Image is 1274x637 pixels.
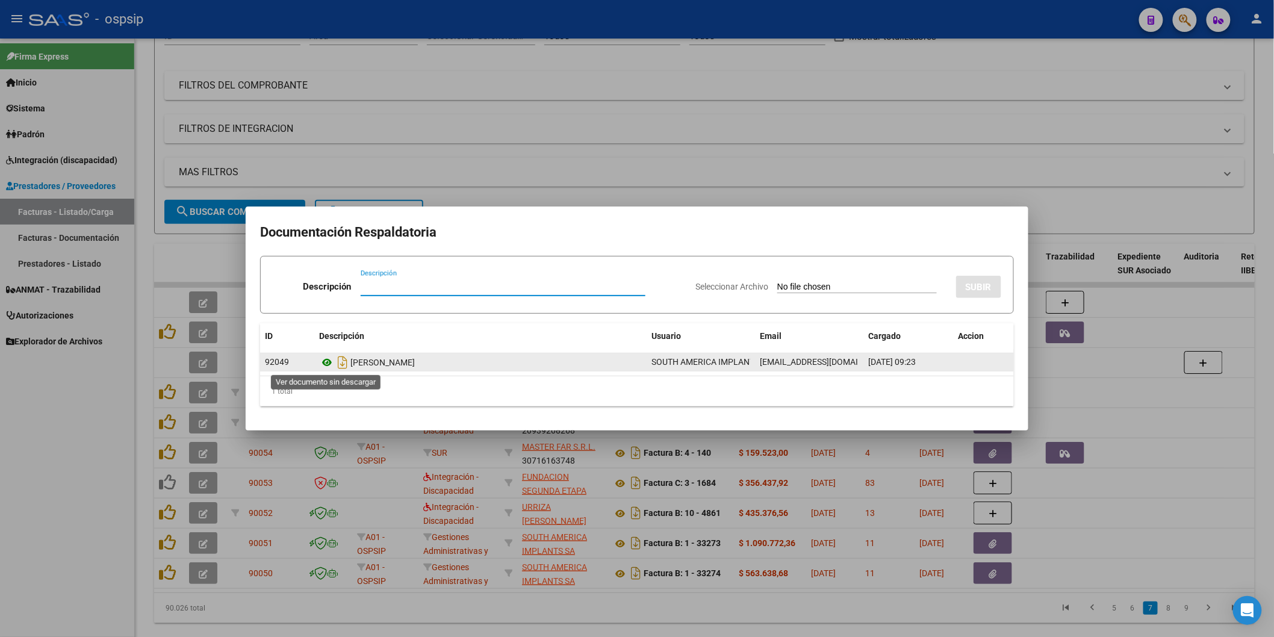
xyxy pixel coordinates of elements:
[265,357,289,367] span: 92049
[335,353,350,372] i: Descargar documento
[265,331,273,341] span: ID
[647,323,755,349] datatable-header-cell: Usuario
[314,323,647,349] datatable-header-cell: Descripción
[1233,596,1262,625] div: Open Intercom Messenger
[760,357,893,367] span: [EMAIL_ADDRESS][DOMAIN_NAME]
[319,331,364,341] span: Descripción
[956,276,1001,298] button: SUBIR
[260,221,1014,244] h2: Documentación Respaldatoria
[863,323,954,349] datatable-header-cell: Cargado
[966,282,992,293] span: SUBIR
[303,280,351,294] p: Descripción
[954,323,1014,349] datatable-header-cell: Accion
[260,376,1014,406] div: 1 total
[959,331,984,341] span: Accion
[868,331,901,341] span: Cargado
[868,357,916,367] span: [DATE] 09:23
[260,323,314,349] datatable-header-cell: ID
[319,353,642,372] div: [PERSON_NAME]
[651,357,775,367] span: SOUTH AMERICA IMPLANTS SA -
[760,331,781,341] span: Email
[651,331,681,341] span: Usuario
[755,323,863,349] datatable-header-cell: Email
[695,282,768,291] span: Seleccionar Archivo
